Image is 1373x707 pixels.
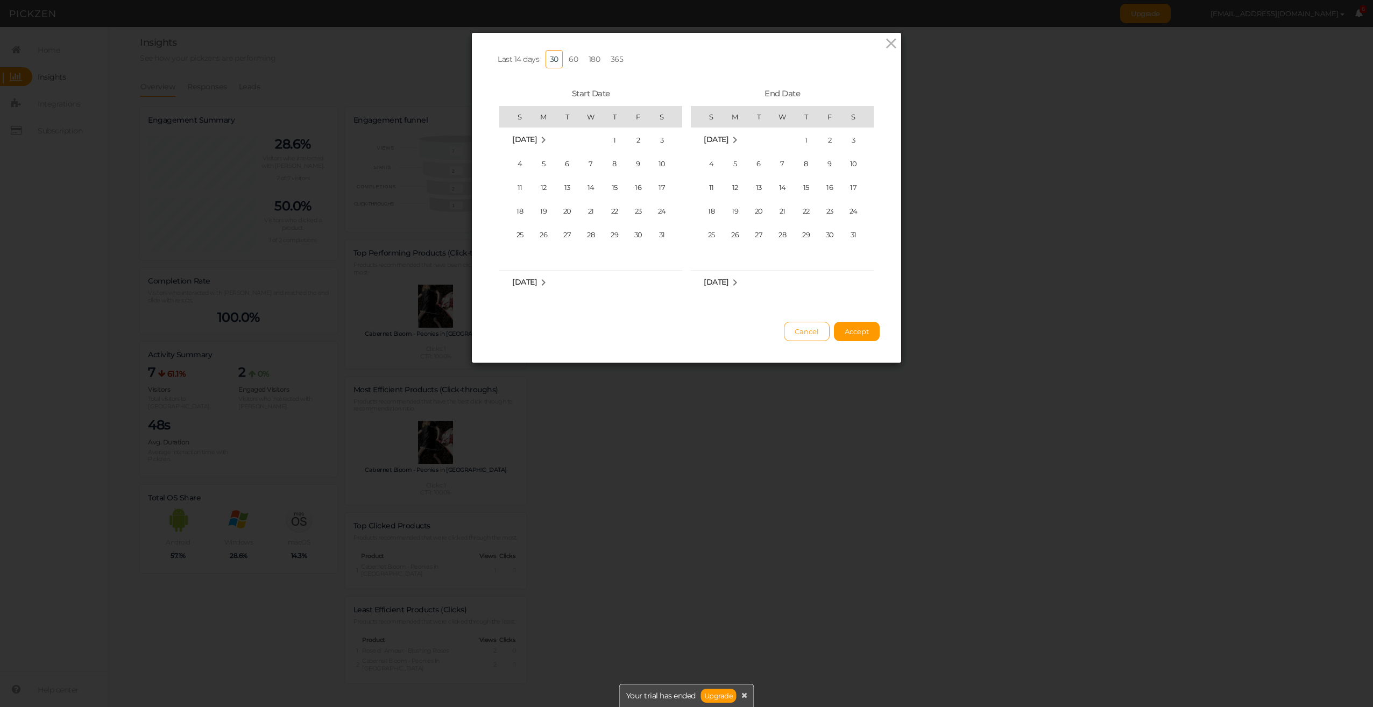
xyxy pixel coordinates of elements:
[818,128,841,152] td: Friday January 2 1880
[498,54,539,64] span: Last 14 days
[603,175,626,199] td: Thursday January 15 1880
[509,176,530,198] span: 11
[700,176,722,198] span: 11
[795,327,819,336] span: Cancel
[704,135,728,144] span: [DATE]
[499,223,532,246] td: Sunday January 25 1880
[723,106,747,128] th: M
[818,152,841,175] td: Friday January 9 1880
[794,152,818,175] td: Thursday January 8 1880
[723,175,747,199] td: Monday January 12 1880
[747,199,770,223] td: Tuesday January 20 1880
[579,175,603,199] td: Wednesday January 14 1880
[794,223,818,246] td: Thursday January 29 1880
[691,199,874,223] tr: Week 4
[499,106,532,128] th: S
[499,223,682,246] tr: Week 5
[748,153,769,174] span: 6
[747,106,770,128] th: T
[691,175,874,199] tr: Week 3
[580,153,601,174] span: 7
[603,106,626,128] th: T
[700,153,722,174] span: 4
[795,200,817,222] span: 22
[650,152,682,175] td: Saturday January 10 1880
[845,327,869,336] span: Accept
[841,175,874,199] td: Saturday January 17 1880
[603,199,626,223] td: Thursday January 22 1880
[843,200,864,222] span: 24
[723,223,747,246] td: Monday January 26 1880
[770,175,794,199] td: Wednesday January 14 1880
[747,152,770,175] td: Tuesday January 6 1880
[556,200,578,222] span: 20
[691,128,770,152] td: January 1880
[691,223,723,246] td: Sunday January 25 1880
[650,128,682,152] td: Saturday January 3 1880
[772,176,793,198] span: 14
[691,106,723,128] th: S
[499,270,682,294] td: February 1880
[499,128,579,152] td: January 1880
[626,152,650,175] td: Friday January 9 1880
[533,153,554,174] span: 5
[724,153,746,174] span: 5
[499,128,682,152] tr: Week 1
[572,88,610,98] span: Start Date
[651,224,673,245] span: 31
[770,106,794,128] th: W
[691,175,723,199] td: Sunday January 11 1880
[691,199,723,223] td: Sunday January 18 1880
[784,322,830,341] button: Cancel
[748,224,769,245] span: 27
[691,128,874,152] tr: Week 1
[603,128,626,152] td: Thursday January 1 1880
[579,199,603,223] td: Wednesday January 21 1880
[700,224,722,245] span: 25
[509,224,530,245] span: 25
[819,176,840,198] span: 16
[691,223,874,246] tr: Week 5
[818,199,841,223] td: Friday January 23 1880
[795,153,817,174] span: 8
[748,176,769,198] span: 13
[701,689,737,703] a: Upgrade
[795,129,817,151] span: 1
[579,223,603,246] td: Wednesday January 28 1880
[509,153,530,174] span: 4
[841,223,874,246] td: Saturday January 31 1880
[819,153,840,174] span: 9
[841,106,874,128] th: S
[794,106,818,128] th: T
[626,175,650,199] td: Friday January 16 1880
[499,199,682,223] tr: Week 4
[691,152,874,175] tr: Week 2
[748,200,769,222] span: 20
[499,270,682,294] tr: Week undefined
[603,152,626,175] td: Thursday January 8 1880
[532,223,555,246] td: Monday January 26 1880
[724,176,746,198] span: 12
[819,129,840,151] span: 2
[819,224,840,245] span: 30
[626,199,650,223] td: Friday January 23 1880
[626,128,650,152] td: Friday January 2 1880
[818,175,841,199] td: Friday January 16 1880
[704,277,728,287] span: [DATE]
[556,153,578,174] span: 6
[555,223,579,246] td: Tuesday January 27 1880
[584,50,605,68] a: 180
[627,224,649,245] span: 30
[818,223,841,246] td: Friday January 30 1880
[603,223,626,246] td: Thursday January 29 1880
[700,200,722,222] span: 18
[770,223,794,246] td: Wednesday January 28 1880
[626,106,650,128] th: F
[724,224,746,245] span: 26
[627,153,649,174] span: 9
[794,128,818,152] td: Thursday January 1 1880
[651,176,673,198] span: 17
[772,224,793,245] span: 28
[532,175,555,199] td: Monday January 12 1880
[724,200,746,222] span: 19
